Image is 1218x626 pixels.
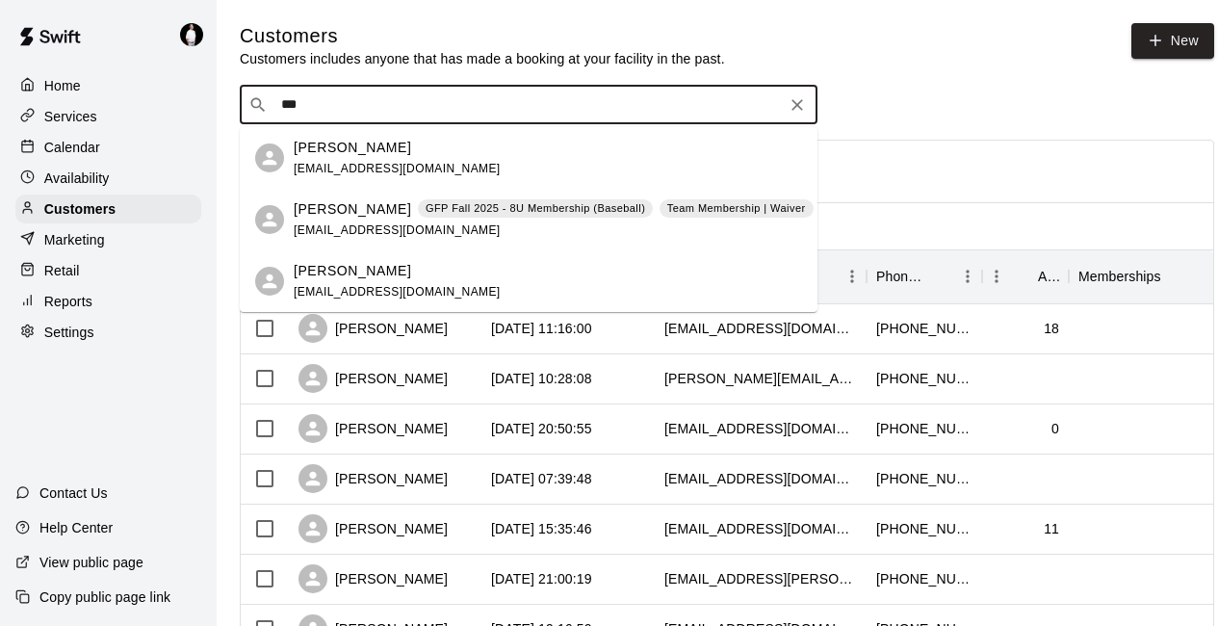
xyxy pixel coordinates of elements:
[1044,319,1059,338] div: 18
[294,223,501,237] span: [EMAIL_ADDRESS][DOMAIN_NAME]
[15,133,201,162] a: Calendar
[838,262,867,291] button: Menu
[1161,263,1188,290] button: Sort
[44,138,100,157] p: Calendar
[44,230,105,249] p: Marketing
[664,519,857,538] div: anniesheets@gmail.com
[655,249,867,303] div: Email
[426,200,645,217] p: GFP Fall 2025 - 8U Membership (Baseball)
[1038,249,1059,303] div: Age
[491,469,592,488] div: 2025-10-09 07:39:48
[784,91,811,118] button: Clear
[15,71,201,100] a: Home
[15,318,201,347] a: Settings
[15,287,201,316] a: Reports
[1131,23,1214,59] a: New
[255,267,284,296] div: Jackson Faellaci
[294,285,501,299] span: [EMAIL_ADDRESS][DOMAIN_NAME]
[294,261,411,281] p: [PERSON_NAME]
[240,23,725,49] h5: Customers
[876,249,926,303] div: Phone Number
[298,314,448,343] div: [PERSON_NAME]
[240,86,817,124] div: Search customers by name or email
[1051,419,1059,438] div: 0
[44,169,110,188] p: Availability
[39,483,108,503] p: Contact Us
[15,256,201,285] a: Retail
[876,519,972,538] div: +16148934977
[298,514,448,543] div: [PERSON_NAME]
[44,323,94,342] p: Settings
[44,292,92,311] p: Reports
[15,164,201,193] a: Availability
[876,569,972,588] div: +16152103210
[255,143,284,172] div: natasha faellaci
[294,138,411,158] p: [PERSON_NAME]
[240,49,725,68] p: Customers includes anyone that has made a booking at your facility in the past.
[298,464,448,493] div: [PERSON_NAME]
[39,518,113,537] p: Help Center
[667,200,806,217] p: Team Membership | Waiver
[491,369,592,388] div: 2025-10-12 10:28:08
[294,199,411,220] p: [PERSON_NAME]
[39,587,170,607] p: Copy public page link
[664,319,857,338] div: dylanduran24@yahoo.com
[982,249,1069,303] div: Age
[1044,519,1059,538] div: 11
[15,195,201,223] a: Customers
[15,225,201,254] a: Marketing
[176,15,217,54] div: Travis Hamilton
[876,469,972,488] div: +16154030286
[664,469,857,488] div: rachelnewman417@gmail.com
[180,23,203,46] img: Travis Hamilton
[926,263,953,290] button: Sort
[491,519,592,538] div: 2025-10-08 15:35:46
[44,76,81,95] p: Home
[876,369,972,388] div: +18507374304
[982,262,1011,291] button: Menu
[491,319,592,338] div: 2025-10-12 11:16:00
[15,102,201,131] a: Services
[298,414,448,443] div: [PERSON_NAME]
[664,569,857,588] div: heather.p.sullins@gmail.com
[1011,263,1038,290] button: Sort
[876,419,972,438] div: +13055760224
[294,162,501,175] span: [EMAIL_ADDRESS][DOMAIN_NAME]
[953,262,982,291] button: Menu
[491,419,592,438] div: 2025-10-09 20:50:55
[44,107,97,126] p: Services
[44,261,80,280] p: Retail
[664,419,857,438] div: braidsbycola@gmail.com
[867,249,982,303] div: Phone Number
[876,319,972,338] div: +18177290873
[39,553,143,572] p: View public page
[44,199,116,219] p: Customers
[298,364,448,393] div: [PERSON_NAME]
[664,369,857,388] div: avery@averycarl.com
[1078,249,1161,303] div: Memberships
[255,205,284,234] div: Jackson Faellaci
[491,569,592,588] div: 2025-10-07 21:00:19
[298,564,448,593] div: [PERSON_NAME]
